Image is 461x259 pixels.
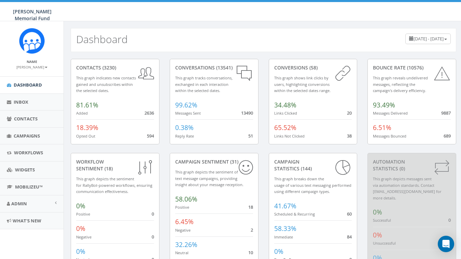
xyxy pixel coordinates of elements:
[76,211,90,217] small: Positive
[299,165,312,172] span: (144)
[76,101,98,109] span: 81.61%
[14,99,28,105] span: Inbox
[175,250,188,255] small: Neutral
[175,101,197,109] span: 99.62%
[274,64,352,71] div: conversions
[248,133,253,139] span: 51
[308,64,318,71] span: (58)
[175,240,197,249] span: 32.26%
[441,110,451,116] span: 9887
[175,64,253,71] div: conversations
[15,167,35,173] span: Widgets
[175,195,197,204] span: 58.06%
[373,208,382,217] span: 0%
[373,218,391,223] small: Successful
[274,123,296,132] span: 65.52%
[76,123,98,132] span: 18.39%
[373,75,428,93] small: This graph reveals undelivered messages, reflecting the campaign's delivery efficiency.
[347,234,352,240] span: 84
[175,123,194,132] span: 0.38%
[175,133,194,139] small: Reply Rate
[274,176,351,194] small: This graph breaks down the usage of various text messaging performed using different campaign types.
[347,133,352,139] span: 38
[251,227,253,233] span: 2
[347,211,352,217] span: 60
[448,217,451,223] span: 0
[144,110,154,116] span: 2636
[175,75,233,93] small: This graph tracks conversations, exchanged in each interaction within the selected dates.
[274,158,352,172] div: Campaign Statistics
[147,133,154,139] span: 594
[347,110,352,116] span: 20
[229,158,238,165] span: (31)
[76,158,154,172] div: Workflow Sentiment
[14,133,40,139] span: Campaigns
[373,231,382,239] span: 0%
[14,116,38,122] span: Contacts
[248,249,253,256] span: 10
[76,64,154,71] div: contacts
[14,150,43,156] span: Workflows
[175,158,253,165] div: Campaign Sentiment
[76,202,85,210] span: 0%
[19,28,45,54] img: Rally_Corp_Icon.png
[175,169,243,187] small: This graph depicts the sentiment of text message campaigns, providing insight about your message ...
[76,111,88,116] small: Added
[76,34,128,45] h2: Dashboard
[274,202,296,210] span: 41.67%
[76,176,152,194] small: This graph depicts the sentiment for RallyBot-powered workflows, ensuring communication effective...
[15,184,43,190] span: MobilizeU™
[76,75,136,93] small: This graph indicates new contacts gained and unsubscribes within the selected dates.
[76,133,95,139] small: Opted Out
[27,59,37,64] small: Name
[13,218,41,224] span: What's New
[101,64,116,71] span: (3230)
[103,165,113,172] span: (18)
[373,176,442,200] small: This graph depicts messages sent via automation standards. Contact [EMAIL_ADDRESS][DOMAIN_NAME] f...
[11,200,27,207] span: Admin
[215,64,233,71] span: (13541)
[373,101,395,109] span: 93.49%
[175,217,194,226] span: 6.45%
[76,234,92,239] small: Negative
[406,64,423,71] span: (10576)
[16,65,47,69] small: [PERSON_NAME]
[274,133,305,139] small: Links Not Clicked
[274,75,331,93] small: This graph shows link clicks by users, highlighting conversions within the selected dates range.
[274,101,296,109] span: 34.48%
[398,165,405,172] span: (0)
[152,234,154,240] span: 0
[14,82,42,88] span: Dashboard
[175,111,201,116] small: Messages Sent
[274,247,283,256] span: 0%
[16,64,47,70] a: [PERSON_NAME]
[274,224,296,233] span: 58.33%
[414,36,444,42] span: [DATE] - [DATE]
[373,158,451,172] div: Automation Statistics
[373,123,391,132] span: 6.51%
[373,111,408,116] small: Messages Delivered
[175,228,191,233] small: Negative
[438,236,454,252] div: Open Intercom Messenger
[76,224,85,233] span: 0%
[373,64,451,71] div: Bounce Rate
[373,133,406,139] small: Messages Bounced
[274,111,297,116] small: Links Clicked
[274,211,315,217] small: Scheduled & Recurring
[241,110,253,116] span: 13490
[175,205,189,210] small: Positive
[444,133,451,139] span: 689
[76,247,85,256] span: 0%
[13,8,52,22] span: [PERSON_NAME] Memorial Fund
[248,204,253,210] span: 18
[274,234,293,239] small: Immediate
[152,211,154,217] span: 0
[373,241,396,246] small: Unsuccessful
